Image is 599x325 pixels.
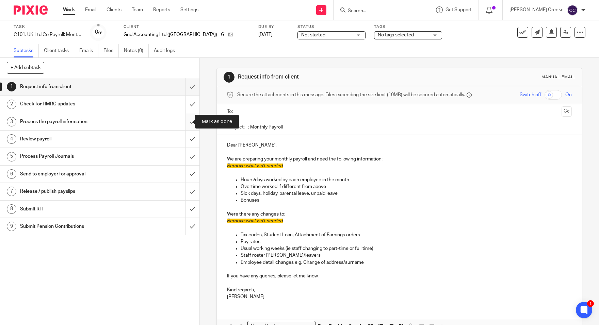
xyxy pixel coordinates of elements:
[237,91,465,98] span: Secure the attachments in this message. Files exceeding the size limit (10MB) will be secured aut...
[7,187,16,196] div: 7
[241,232,572,238] p: Tax codes, Student Loan, Attachment of Earnings orders
[20,186,126,196] h1: Release / publish payslips
[567,5,578,16] img: svg%3E
[374,24,442,30] label: Tags
[258,32,273,37] span: [DATE]
[103,44,119,57] a: Files
[227,211,572,218] p: Were there any changes to:
[20,117,126,127] h1: Process the payroll information
[227,156,572,162] p: We are preparing your monthly payroll and need the following information:
[14,44,39,57] a: Subtasks
[14,5,48,15] img: Pixie
[227,273,572,279] p: If you have any queries, please let me know.
[562,106,572,117] button: Cc
[227,164,283,168] span: Remove what isn't needed
[241,176,572,183] p: Hours/days worked by each employee in the month
[258,24,289,30] label: Due by
[241,245,572,252] p: Usual working weeks (ie staff changing to part-time or full time)
[132,6,143,13] a: Team
[227,124,245,131] label: Subject:
[7,152,16,161] div: 5
[241,197,572,204] p: Bonuses
[7,134,16,144] div: 4
[20,134,126,144] h1: Review payroll
[154,44,180,57] a: Audit logs
[20,204,126,214] h1: Submit RTI
[227,219,283,223] span: Remove what isn't needed
[7,169,16,179] div: 6
[241,238,572,245] p: Pay rates
[241,252,572,259] p: Staff roster [PERSON_NAME]/leavers
[7,82,16,91] div: 1
[63,6,75,13] a: Work
[20,221,126,232] h1: Submit Pension Contributions
[107,6,122,13] a: Clients
[180,6,198,13] a: Settings
[227,108,234,115] label: To:
[227,142,572,149] p: Dear [PERSON_NAME],
[541,74,575,80] div: Manual email
[509,6,564,13] p: [PERSON_NAME] Creeke
[241,259,572,266] p: Employee detail changes e.g. Change of address/surname
[347,8,408,14] input: Search
[98,31,102,34] small: /9
[297,24,366,30] label: Status
[227,287,572,293] p: Kind regards,
[587,300,594,307] div: 1
[7,100,16,109] div: 2
[238,73,414,81] h1: Request info from client
[224,72,234,83] div: 1
[20,151,126,161] h1: Process Payroll Journals
[20,99,126,109] h1: Check for HMRC updates
[241,183,572,190] p: Overtime worked if different from above
[378,33,414,37] span: No tags selected
[7,62,44,73] button: + Add subtask
[153,6,170,13] a: Reports
[7,222,16,231] div: 9
[446,7,472,12] span: Get Support
[241,190,572,197] p: Sick days, holiday, parental leave, unpaid leave
[14,31,82,38] div: C101. UK Ltd Co Payroll: Monthly
[14,24,82,30] label: Task
[85,6,96,13] a: Email
[95,28,102,36] div: 0
[565,91,572,98] span: On
[79,44,98,57] a: Emails
[301,33,325,37] span: Not started
[44,44,74,57] a: Client tasks
[20,82,126,92] h1: Request info from client
[20,169,126,179] h1: Send to employer for approval
[124,31,225,38] p: Grid Accounting Ltd ([GEOGRAPHIC_DATA]) - GUK2380
[124,24,250,30] label: Client
[227,293,572,300] p: [PERSON_NAME]
[7,117,16,126] div: 3
[124,44,149,57] a: Notes (0)
[7,204,16,214] div: 8
[520,91,541,98] span: Switch off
